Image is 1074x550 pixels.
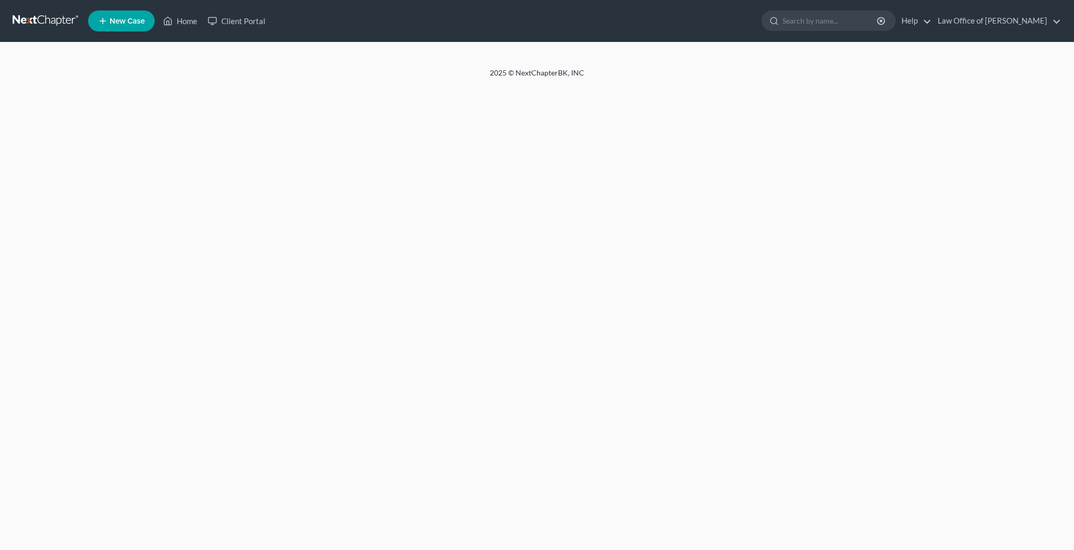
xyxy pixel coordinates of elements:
a: Client Portal [202,12,271,30]
a: Help [896,12,931,30]
a: Law Office of [PERSON_NAME] [932,12,1061,30]
div: 2025 © NextChapterBK, INC [238,68,836,87]
input: Search by name... [782,11,878,30]
span: New Case [110,17,145,25]
a: Home [158,12,202,30]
